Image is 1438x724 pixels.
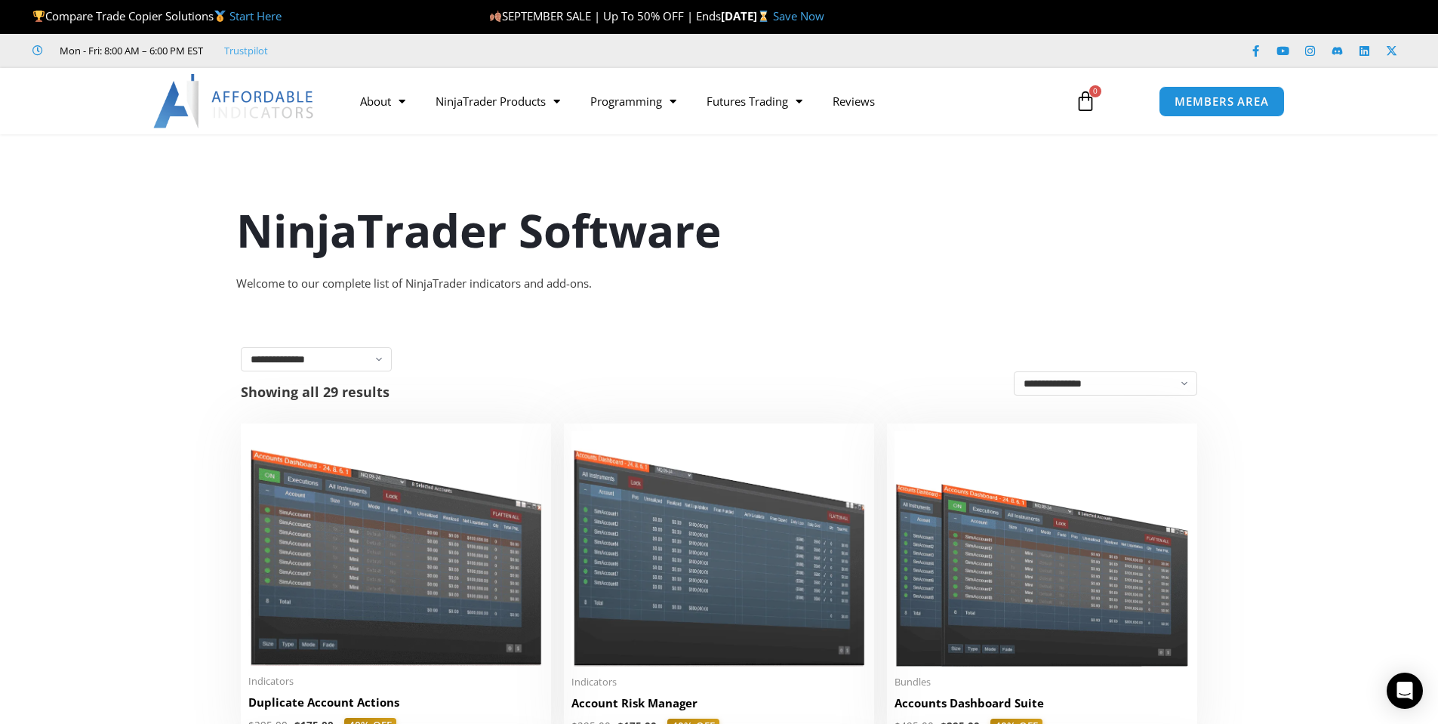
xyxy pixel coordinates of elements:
[571,431,867,666] img: Account Risk Manager
[236,273,1202,294] div: Welcome to our complete list of NinjaTrader indicators and add-ons.
[895,431,1190,667] img: Accounts Dashboard Suite
[229,8,282,23] a: Start Here
[1089,85,1101,97] span: 0
[895,695,1190,719] a: Accounts Dashboard Suite
[1159,86,1285,117] a: MEMBERS AREA
[214,11,226,22] img: 🥇
[248,431,543,666] img: Duplicate Account Actions
[489,8,721,23] span: SEPTEMBER SALE | Up To 50% OFF | Ends
[1387,673,1423,709] div: Open Intercom Messenger
[895,676,1190,689] span: Bundles
[571,695,867,719] a: Account Risk Manager
[571,695,867,711] h2: Account Risk Manager
[248,695,543,718] a: Duplicate Account Actions
[895,695,1190,711] h2: Accounts Dashboard Suite
[345,84,420,119] a: About
[818,84,890,119] a: Reviews
[490,11,501,22] img: 🍂
[56,42,203,60] span: Mon - Fri: 8:00 AM – 6:00 PM EST
[691,84,818,119] a: Futures Trading
[33,11,45,22] img: 🏆
[345,84,1058,119] nav: Menu
[420,84,575,119] a: NinjaTrader Products
[571,676,867,689] span: Indicators
[248,675,543,688] span: Indicators
[224,42,268,60] a: Trustpilot
[773,8,824,23] a: Save Now
[1014,371,1197,396] select: Shop order
[1052,79,1119,123] a: 0
[153,74,316,128] img: LogoAI | Affordable Indicators – NinjaTrader
[236,199,1202,262] h1: NinjaTrader Software
[721,8,773,23] strong: [DATE]
[241,385,390,399] p: Showing all 29 results
[248,695,543,710] h2: Duplicate Account Actions
[758,11,769,22] img: ⌛
[575,84,691,119] a: Programming
[1175,96,1269,107] span: MEMBERS AREA
[32,8,282,23] span: Compare Trade Copier Solutions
